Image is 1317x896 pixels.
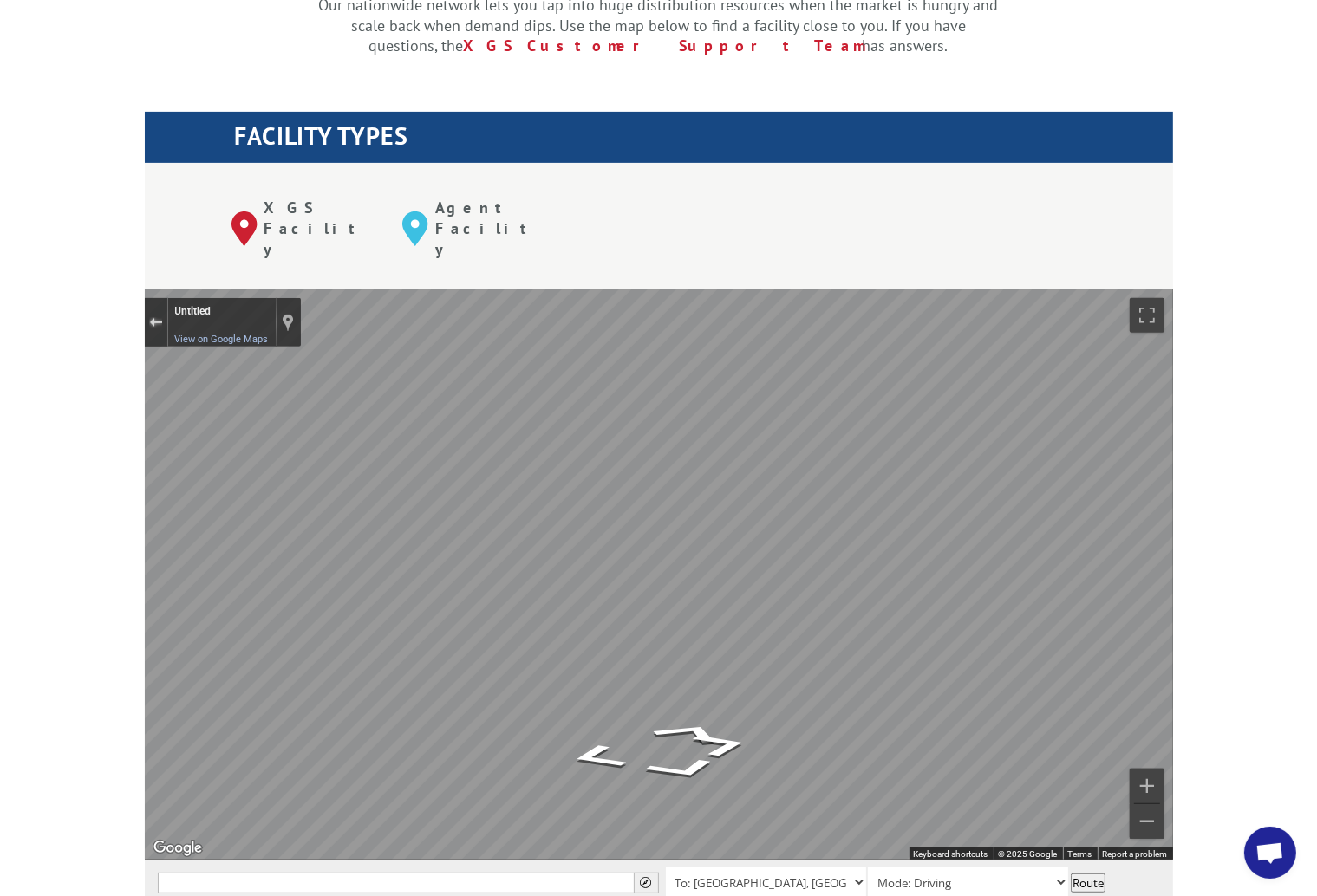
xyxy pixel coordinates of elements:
p: Agent Facility [435,198,547,259]
button: Zoom out [1130,804,1164,839]
a: Report a problem [1103,849,1168,859]
img: Google [149,837,206,860]
button: Exit the Street View [145,310,167,334]
path: Go Southwest [544,737,651,776]
button:  [634,873,659,893]
a: XGS Customer Support Team [464,36,863,55]
a: Open this area in Google Maps (opens a new window) [149,837,206,860]
h1: FACILITY TYPES [235,124,1173,157]
div: Open chat [1244,827,1296,879]
span:  [641,877,652,888]
div: Map [145,289,1173,860]
path: Go Southeast [620,752,746,786]
a: View on Google Maps [175,334,269,345]
button: Toggle fullscreen view [1130,298,1164,333]
a: Terms [1068,849,1092,859]
button: Route [1071,873,1105,893]
div: Untitled [175,303,268,321]
span: © 2025 Google [999,849,1058,859]
a: Show location on map [282,313,294,332]
path: Go East [668,725,773,763]
button: Keyboard shortcuts [914,848,988,860]
div: Street View [145,289,1173,860]
button: Zoom in [1130,769,1164,803]
p: XGS Facility [264,198,376,259]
